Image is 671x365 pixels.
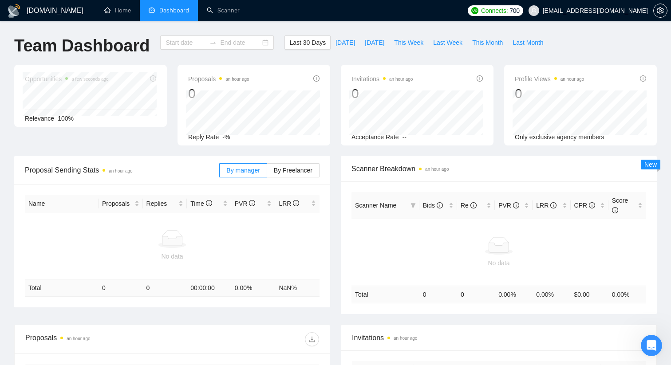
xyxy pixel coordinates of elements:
span: user [531,8,537,14]
span: info-circle [640,75,646,82]
span: info-circle [477,75,483,82]
span: Replies [146,199,177,208]
span: -- [403,133,407,141]
span: 700 [509,6,519,16]
span: Re [461,202,477,209]
td: 0 [143,279,187,297]
div: No data [28,251,316,261]
button: Last Week [428,35,467,50]
h1: Team Dashboard [14,35,150,56]
span: Scanner Breakdown [351,163,646,174]
th: Replies [143,195,187,212]
button: download [305,332,319,346]
span: info-circle [293,200,299,206]
button: [DATE] [331,35,360,50]
span: By Freelancer [274,167,312,174]
span: PVR [235,200,256,207]
span: download [305,336,319,343]
span: Acceptance Rate [351,133,399,141]
img: logo [7,4,21,18]
span: info-circle [313,75,320,82]
a: setting [653,7,667,14]
span: Invitations [351,74,413,84]
div: Proposals [25,332,172,346]
button: setting [653,4,667,18]
span: setting [654,7,667,14]
time: an hour ago [394,336,417,341]
iframe: Intercom live chat [641,335,662,356]
div: 0 [188,85,249,102]
span: Dashboard [159,7,189,14]
img: upwork-logo.png [471,7,478,14]
button: Last 30 Days [284,35,331,50]
td: 0.00 % [533,286,570,303]
span: Proposal Sending Stats [25,165,219,176]
span: info-circle [206,200,212,206]
span: info-circle [470,202,477,208]
span: info-circle [437,202,443,208]
span: info-circle [550,202,557,208]
td: 0 [457,286,495,303]
span: Score [612,197,628,214]
span: LRR [536,202,557,209]
td: $ 0.00 [571,286,608,303]
div: 0 [515,85,584,102]
span: info-circle [589,202,595,208]
span: [DATE] [365,38,384,47]
button: Last Month [508,35,548,50]
span: New [644,161,657,168]
td: 0.00 % [231,279,276,297]
td: 00:00:00 [187,279,231,297]
span: Relevance [25,115,54,122]
td: NaN % [275,279,320,297]
span: Last Month [513,38,543,47]
time: an hour ago [425,167,449,172]
th: Name [25,195,99,212]
button: This Week [389,35,428,50]
span: Bids [423,202,443,209]
span: to [209,39,217,46]
td: 0.00 % [495,286,533,303]
span: swap-right [209,39,217,46]
span: Connects: [481,6,508,16]
span: Invitations [352,332,646,343]
span: Proposals [188,74,249,84]
span: filter [409,199,418,212]
span: dashboard [149,7,155,13]
span: [DATE] [335,38,355,47]
time: an hour ago [225,77,249,82]
td: Total [25,279,99,297]
span: Proposals [102,199,133,208]
td: 0 [99,279,143,297]
span: This Month [472,38,503,47]
span: LRR [279,200,299,207]
span: Last Week [433,38,462,47]
div: 0 [351,85,413,102]
span: Reply Rate [188,133,219,141]
span: By manager [226,167,260,174]
time: an hour ago [67,336,90,341]
span: Last 30 Days [289,38,326,47]
time: an hour ago [109,169,132,173]
span: -% [222,133,230,141]
span: info-circle [513,202,519,208]
td: 0.00 % [608,286,646,303]
td: Total [351,286,419,303]
th: Proposals [99,195,143,212]
span: 100% [58,115,74,122]
button: [DATE] [360,35,389,50]
td: 0 [419,286,457,303]
a: homeHome [104,7,131,14]
a: searchScanner [207,7,240,14]
span: Time [190,200,212,207]
span: CPR [574,202,595,209]
div: No data [355,258,643,268]
span: Only exclusive agency members [515,133,604,141]
span: Profile Views [515,74,584,84]
span: This Week [394,38,423,47]
span: info-circle [612,207,618,213]
button: This Month [467,35,508,50]
span: info-circle [249,200,255,206]
span: Scanner Name [355,202,396,209]
span: filter [410,203,416,208]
